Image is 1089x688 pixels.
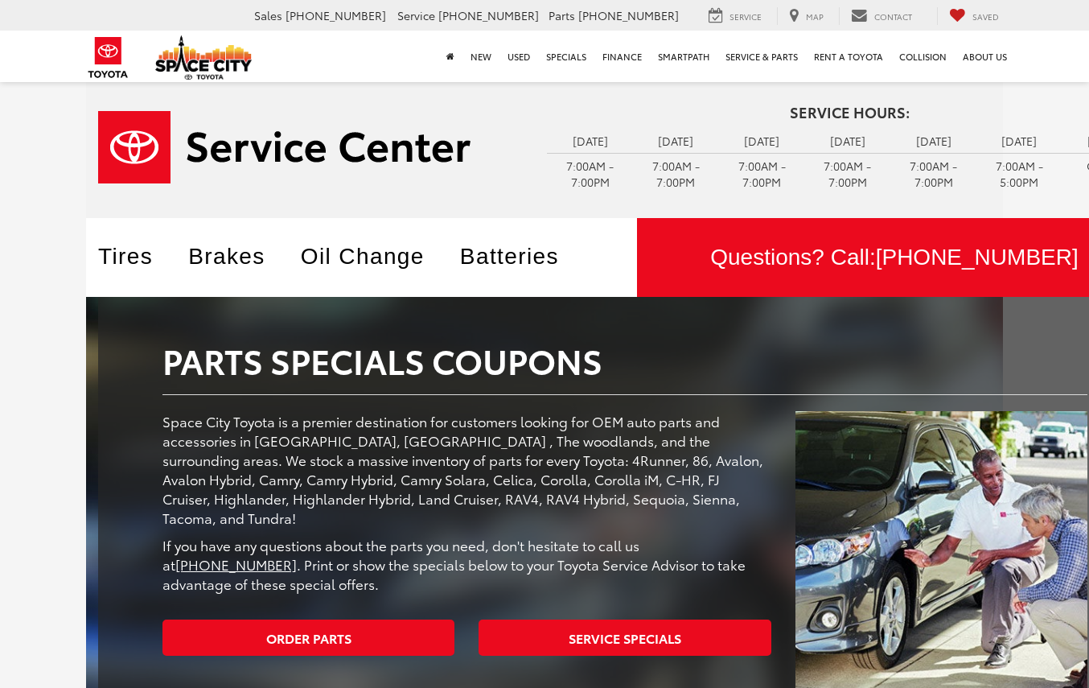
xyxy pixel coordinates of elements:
[538,31,594,82] a: Specials
[697,7,774,25] a: Service
[479,620,771,656] a: Service Specials
[188,244,290,269] a: Brakes
[162,411,771,527] p: Space City Toyota is a premier destination for customers looking for OEM auto parts and accessori...
[254,7,282,23] span: Sales
[955,31,1015,82] a: About Us
[650,31,717,82] a: SmartPath
[155,35,252,80] img: Space City Toyota
[462,31,499,82] a: New
[876,245,1079,270] span: [PHONE_NUMBER]
[162,535,771,593] p: If you have any questions about the parts you need, don't hesitate to call us at . Print or show ...
[547,129,633,153] td: [DATE]
[547,153,633,194] td: 7:00AM - 7:00PM
[719,129,805,153] td: [DATE]
[937,7,1011,25] a: My Saved Vehicles
[805,129,891,153] td: [DATE]
[874,10,912,23] span: Contact
[839,7,924,25] a: Contact
[286,7,386,23] span: [PHONE_NUMBER]
[594,31,650,82] a: Finance
[976,129,1062,153] td: [DATE]
[972,10,999,23] span: Saved
[549,7,575,23] span: Parts
[175,554,297,574] a: [PHONE_NUMBER]
[806,31,891,82] a: Rent a Toyota
[890,153,976,194] td: 7:00AM - 7:00PM
[438,31,462,82] a: Home
[805,153,891,194] td: 7:00AM - 7:00PM
[633,129,719,153] td: [DATE]
[976,153,1062,194] td: 7:00AM - 5:00PM
[98,111,523,183] a: Service Center | Space City Toyota in Humble TX
[890,129,976,153] td: [DATE]
[460,244,583,269] a: Batteries
[397,7,435,23] span: Service
[578,7,679,23] span: [PHONE_NUMBER]
[162,620,454,656] a: Order Parts
[98,244,177,269] a: Tires
[162,341,1087,378] h2: Parts Specials Coupons
[717,31,806,82] a: Service & Parts
[78,31,138,84] img: Toyota
[891,31,955,82] a: Collision
[98,111,471,183] img: Service Center | Space City Toyota in Humble TX
[729,10,762,23] span: Service
[301,244,449,269] a: Oil Change
[719,153,805,194] td: 7:00AM - 7:00PM
[438,7,539,23] span: [PHONE_NUMBER]
[806,10,824,23] span: Map
[499,31,538,82] a: Used
[633,153,719,194] td: 7:00AM - 7:00PM
[777,7,836,25] a: Map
